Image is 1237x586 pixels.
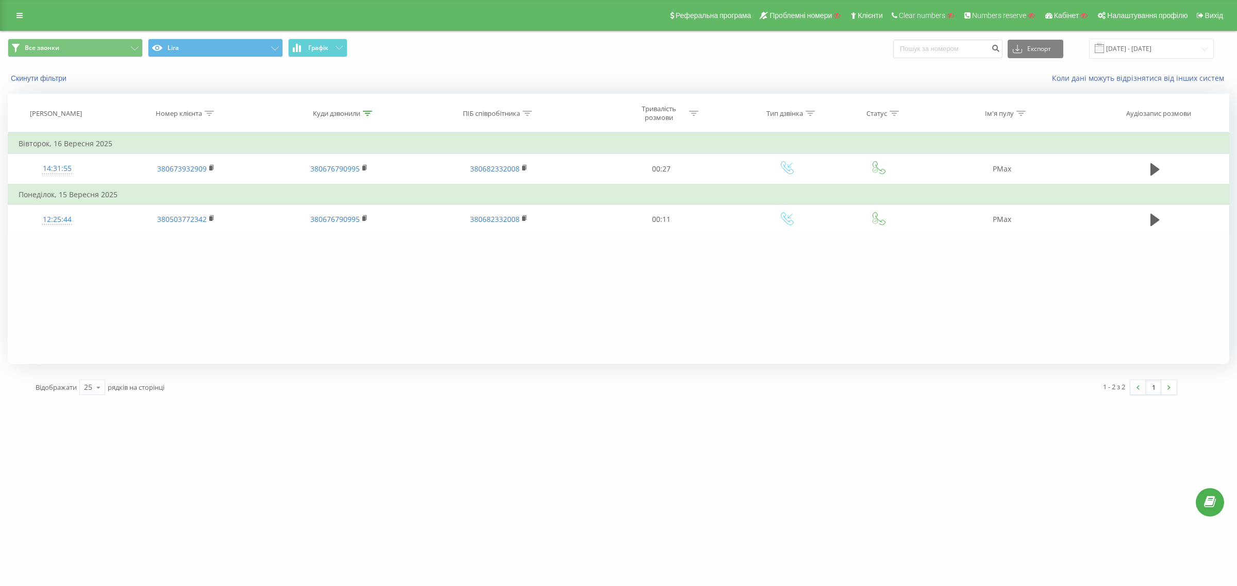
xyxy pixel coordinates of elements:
div: [PERSON_NAME] [30,109,82,118]
div: 14:31:55 [19,159,96,179]
span: Numbers reserve [972,11,1026,20]
a: 380676790995 [310,214,360,224]
a: 1 [1146,380,1161,394]
span: Налаштування профілю [1107,11,1188,20]
button: Скинути фільтри [8,74,72,83]
span: Кабінет [1054,11,1079,20]
td: PMax [922,154,1081,184]
span: Все звонки [25,44,59,52]
span: Графік [308,44,328,51]
div: Аудіозапис розмови [1126,109,1191,118]
button: Графік [288,39,347,57]
a: 380503772342 [157,214,207,224]
div: Куди дзвонили [313,109,360,118]
div: Ім'я пулу [985,109,1014,118]
div: ПІБ співробітника [463,109,520,118]
a: 380673932909 [157,164,207,174]
button: Все звонки [8,39,143,57]
td: Понеділок, 15 Вересня 2025 [8,184,1229,205]
td: Вівторок, 16 Вересня 2025 [8,133,1229,154]
a: Коли дані можуть відрізнятися вiд інших систем [1052,73,1229,83]
div: Статус [866,109,887,118]
a: 380682332008 [470,214,520,224]
div: 1 - 2 з 2 [1103,382,1125,392]
span: Clear numbers [899,11,945,20]
span: рядків на сторінці [108,383,164,392]
td: 00:27 [584,154,738,184]
td: 00:11 [584,204,738,234]
span: Вихід [1205,11,1223,20]
div: 25 [84,382,92,392]
span: Реферальна програма [676,11,751,20]
span: Клієнти [858,11,883,20]
div: Номер клієнта [156,109,202,118]
a: 380676790995 [310,164,360,174]
span: Проблемні номери [770,11,832,20]
button: Експорт [1008,40,1063,58]
div: Тип дзвінка [766,109,803,118]
div: Тривалість розмови [631,105,687,122]
div: 12:25:44 [19,210,96,230]
a: 380682332008 [470,164,520,174]
input: Пошук за номером [893,40,1002,58]
span: Відображати [36,383,77,392]
td: PMax [922,204,1081,234]
button: Lira [148,39,283,57]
